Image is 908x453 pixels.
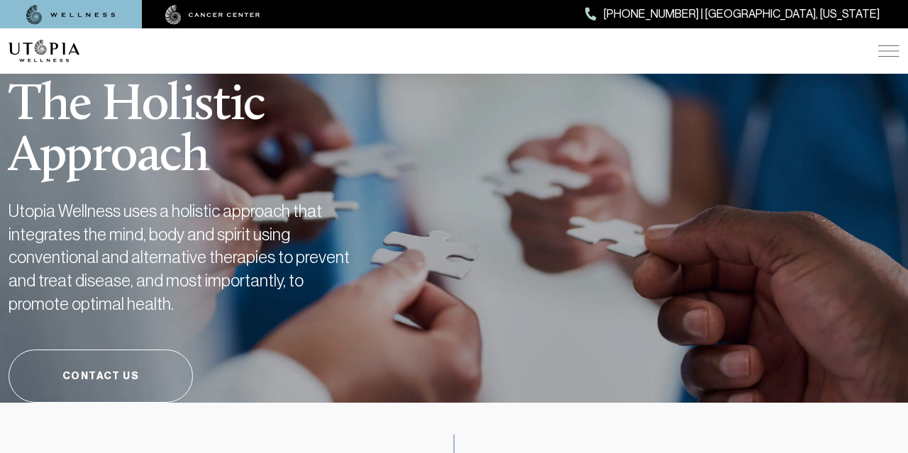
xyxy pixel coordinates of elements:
[9,40,79,62] img: logo
[9,200,363,315] h2: Utopia Wellness uses a holistic approach that integrates the mind, body and spirit using conventi...
[604,5,880,23] span: [PHONE_NUMBER] | [GEOGRAPHIC_DATA], [US_STATE]
[878,45,899,57] img: icon-hamburger
[26,5,116,25] img: wellness
[165,5,260,25] img: cancer center
[9,349,193,403] a: Contact Us
[9,45,427,183] h1: The Holistic Approach
[585,5,880,23] a: [PHONE_NUMBER] | [GEOGRAPHIC_DATA], [US_STATE]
